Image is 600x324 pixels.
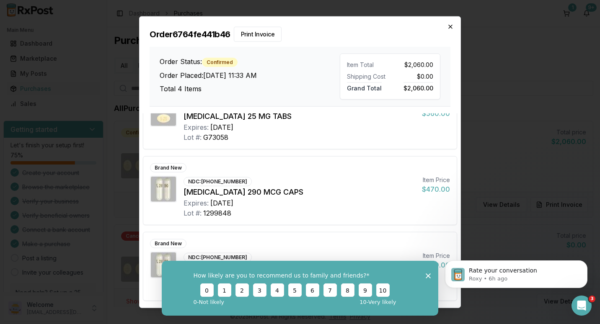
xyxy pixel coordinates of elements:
[184,132,202,142] div: Lot #:
[184,186,415,198] div: [MEDICAL_DATA] 290 MCG CAPS
[150,27,450,42] h2: Order 6764fe441b46
[160,83,340,93] h3: Total 4 Items
[422,184,450,194] div: $470.00
[422,252,450,260] div: Item Price
[347,82,382,92] span: Grand Total
[393,72,433,81] div: $0.00
[572,296,592,316] iframe: Intercom live chat
[403,82,433,92] span: $2,060.00
[422,108,450,118] div: $560.00
[202,57,238,67] div: Confirmed
[432,243,600,301] iframe: Intercom notifications message
[151,177,176,202] img: Linzess 290 MCG CAPS
[184,177,252,186] div: NDC: [PHONE_NUMBER]
[184,198,209,208] div: Expires:
[210,198,233,208] div: [DATE]
[160,56,340,67] h3: Order Status:
[184,111,415,122] div: [MEDICAL_DATA] 25 MG TABS
[162,261,438,316] iframe: Survey from RxPost
[210,122,233,132] div: [DATE]
[347,72,387,81] div: Shipping Cost
[151,252,176,278] img: Linzess 290 MCG CAPS
[347,61,387,69] div: Item Total
[151,101,176,126] img: Jardiance 25 MG TABS
[203,208,231,218] div: 1299848
[150,163,186,172] div: Brand New
[422,260,450,270] div: $470.00
[160,70,340,80] h3: Order Placed: [DATE] 11:33 AM
[422,176,450,184] div: Item Price
[393,61,433,69] div: $2,060.00
[589,296,595,302] span: 3
[184,208,202,218] div: Lot #:
[203,132,228,142] div: G73058
[184,122,209,132] div: Expires:
[184,253,252,262] div: NDC: [PHONE_NUMBER]
[234,27,282,42] button: Print Invoice
[150,239,186,248] div: Brand New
